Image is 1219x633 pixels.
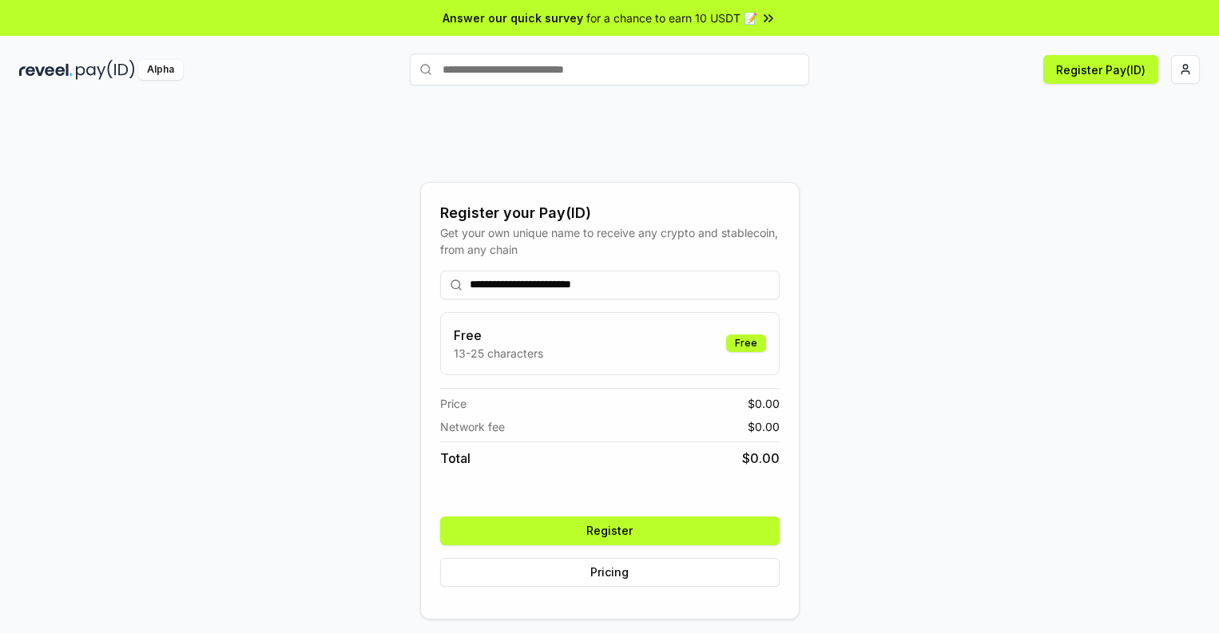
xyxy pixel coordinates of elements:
[443,10,583,26] span: Answer our quick survey
[748,418,780,435] span: $ 0.00
[748,395,780,412] span: $ 0.00
[138,60,183,80] div: Alpha
[454,326,543,345] h3: Free
[440,395,467,412] span: Price
[440,224,780,258] div: Get your own unique name to receive any crypto and stablecoin, from any chain
[440,558,780,587] button: Pricing
[76,60,135,80] img: pay_id
[440,516,780,545] button: Register
[440,202,780,224] div: Register your Pay(ID)
[726,334,766,352] div: Free
[742,449,780,468] span: $ 0.00
[440,449,471,468] span: Total
[454,345,543,362] p: 13-25 characters
[440,418,505,435] span: Network fee
[1043,55,1158,84] button: Register Pay(ID)
[586,10,757,26] span: for a chance to earn 10 USDT 📝
[19,60,73,80] img: reveel_dark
